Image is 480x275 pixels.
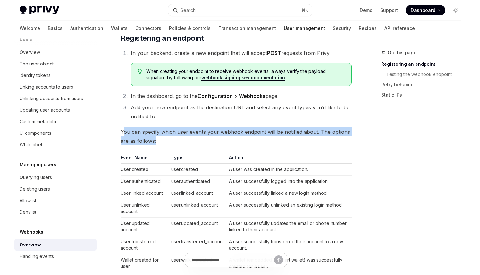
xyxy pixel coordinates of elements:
[14,70,97,81] a: Identity tokens
[121,199,169,218] td: User unlinked account
[14,206,97,218] a: Denylist
[20,118,56,125] div: Custom metadata
[226,187,352,199] td: A user successfully linked a new login method.
[381,80,466,90] a: Retry behavior
[14,93,97,104] a: Unlinking accounts from users
[386,69,466,80] a: Testing the webhook endpoint
[169,187,226,199] td: user.linked_account
[121,236,169,254] td: User transferred account
[70,21,103,36] a: Authentication
[121,33,204,43] span: Registering an endpoint
[20,253,54,260] div: Handling events
[274,255,283,264] button: Send message
[169,218,226,236] td: user.updated_account
[20,106,70,114] div: Updating user accounts
[14,81,97,93] a: Linking accounts to users
[267,50,281,56] strong: POST
[451,5,461,15] button: Toggle dark mode
[20,95,83,102] div: Unlinking accounts from users
[226,164,352,176] td: A user was created in the application.
[406,5,445,15] a: Dashboard
[181,6,198,14] div: Search...
[111,21,128,36] a: Wallets
[20,208,36,216] div: Denylist
[14,104,97,116] a: Updating user accounts
[201,75,285,81] a: webhook signing key documentation
[168,4,312,16] button: Search...⌘K
[20,174,52,181] div: Querying users
[226,154,352,164] th: Action
[411,7,435,13] span: Dashboard
[20,21,40,36] a: Welcome
[198,93,265,99] strong: Configuration > Webhooks
[14,195,97,206] a: Allowlist
[20,60,54,68] div: The user object
[360,7,373,13] a: Demo
[20,129,51,137] div: UI components
[381,59,466,69] a: Registering an endpoint
[14,239,97,251] a: Overview
[14,172,97,183] a: Querying users
[20,6,59,15] img: light logo
[301,8,308,13] span: ⌘ K
[20,72,51,79] div: Identity tokens
[14,139,97,150] a: Whitelabel
[226,176,352,187] td: A user successfully logged into the application.
[20,141,42,149] div: Whitelabel
[121,154,169,164] th: Event Name
[20,83,73,91] div: Linking accounts to users
[131,104,349,120] span: Add your new endpoint as the destination URL and select any event types you’d like to be notified...
[226,218,352,236] td: A user successfully updates the email or phone number linked to their account.
[48,21,63,36] a: Basics
[121,127,352,145] span: You can specify which user events your webhook endpoint will be notified about. The options are a...
[333,21,351,36] a: Security
[121,176,169,187] td: User authenticated
[226,199,352,218] td: A user successfully unlinked an existing login method.
[226,236,352,254] td: A user successfully transferred their account to a new account.
[146,68,345,81] span: When creating your endpoint to receive webhook events, always verify the payload signature by fol...
[169,21,211,36] a: Policies & controls
[14,58,97,70] a: The user object
[135,21,161,36] a: Connectors
[20,241,41,249] div: Overview
[169,164,226,176] td: user.created
[169,199,226,218] td: user.unlinked_account
[14,47,97,58] a: Overview
[14,183,97,195] a: Deleting users
[14,251,97,262] a: Handling events
[20,48,40,56] div: Overview
[284,21,325,36] a: User management
[169,154,226,164] th: Type
[218,21,276,36] a: Transaction management
[169,176,226,187] td: user.authenticated
[381,90,466,100] a: Static IPs
[14,127,97,139] a: UI components
[14,116,97,127] a: Custom metadata
[20,161,56,168] h5: Managing users
[20,185,50,193] div: Deleting users
[131,50,330,56] span: In your backend, create a new endpoint that will accept requests from Privy
[388,49,417,56] span: On this page
[380,7,398,13] a: Support
[138,69,142,74] svg: Tip
[20,228,43,236] h5: Webhooks
[121,187,169,199] td: User linked account
[121,164,169,176] td: User created
[359,21,377,36] a: Recipes
[121,218,169,236] td: User updated account
[384,21,415,36] a: API reference
[169,236,226,254] td: user.transferred_account
[20,197,36,204] div: Allowlist
[131,93,277,99] span: In the dashboard, go to the page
